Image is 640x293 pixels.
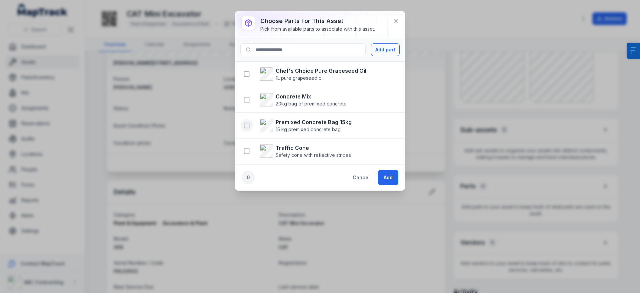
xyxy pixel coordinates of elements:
[276,75,366,81] span: 1L pure grapeseed oil
[371,43,400,56] button: Add part
[260,26,375,32] div: Pick from available parts to associate with this asset.
[276,118,352,126] strong: Premixed Concrete Bag 15kg
[276,100,347,107] span: 20kg bag of premixed concrete
[260,16,375,26] h3: Choose parts for this asset
[347,170,375,185] button: Cancel
[378,170,398,185] button: Add
[276,126,352,133] span: 15 kg premixed concrete bag
[242,171,255,184] div: 0
[276,144,351,152] strong: Traffic Cone
[276,67,366,75] strong: Chef's Choice Pure Grapeseed Oil
[276,152,351,159] span: Safety cone with reflective stripes
[276,92,347,100] strong: Concrete Mix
